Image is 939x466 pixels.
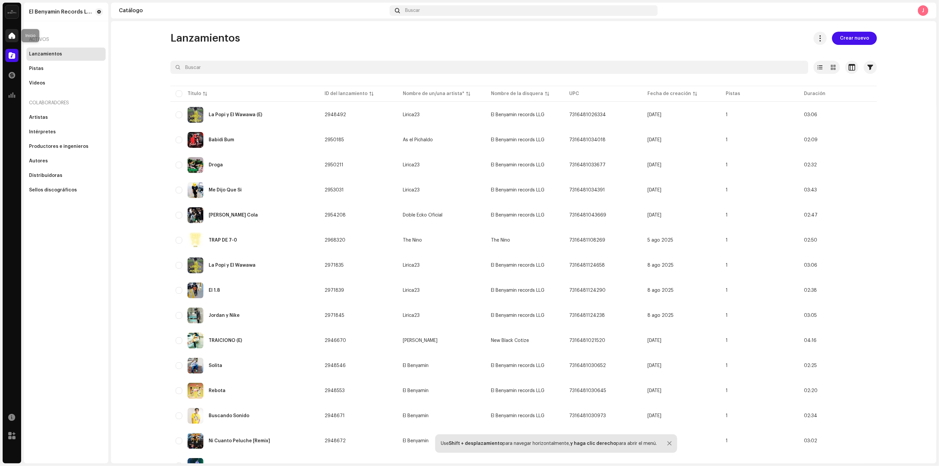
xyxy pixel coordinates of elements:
[804,388,817,393] span: 02:20
[726,138,728,142] span: 1
[325,213,346,217] span: 2954208
[209,163,223,167] div: Droga
[403,338,437,343] div: [PERSON_NAME]
[325,363,346,368] span: 2948546
[804,288,817,293] span: 02:38
[209,313,240,318] div: Jordan y Nike
[325,338,346,343] span: 2946670
[647,414,661,418] span: 17 jul 2025
[403,213,442,217] div: Doble Ecko Oficial
[647,338,661,343] span: 15 jul 2025
[403,238,480,243] span: The Nino
[403,188,420,192] div: Lirica23
[29,51,62,57] div: Lanzamientos
[403,388,429,393] div: El Benyamin
[188,308,203,323] img: 409de586-0ebe-412b-8b9c-501621330cdd
[491,113,544,117] span: El Benyamin records LLG
[29,187,77,193] div: Sellos discográficos
[804,138,817,142] span: 02:09
[403,288,420,293] div: Lirica23
[403,388,480,393] span: El Benyamin
[188,408,203,424] img: 9973a791-b88b-4b89-bd5f-708608b662da
[647,238,673,243] span: 5 ago 2025
[449,441,503,446] strong: Shift + desplazamiento
[647,363,661,368] span: 16 jul 2025
[170,61,808,74] input: Buscar
[403,138,433,142] div: As el Pichaldo
[188,333,203,349] img: 722b0efd-1e9a-442b-95a9-15607229623c
[569,363,606,368] span: 7316481030652
[403,363,429,368] div: El Benyamin
[570,441,616,446] strong: y haga clic derecho
[403,288,480,293] span: Lirica23
[804,163,817,167] span: 02:32
[325,414,345,418] span: 2948671
[804,338,817,343] span: 04:16
[29,173,62,178] div: Distribuidoras
[403,113,480,117] span: Lirica23
[804,363,817,368] span: 02:25
[29,144,88,149] div: Productores e ingenieros
[26,169,106,182] re-m-nav-item: Distribuidoras
[26,77,106,90] re-m-nav-item: Videos
[26,62,106,75] re-m-nav-item: Pistas
[403,313,420,318] div: Lirica23
[325,439,346,443] span: 2948672
[29,9,92,15] div: El Benyamin Records LLC
[403,338,480,343] span: Papy Crish
[325,113,346,117] span: 2948492
[325,188,344,192] span: 2953031
[325,263,344,268] span: 2971835
[726,439,728,443] span: 1
[491,188,544,192] span: El Benyamin records LLG
[209,439,270,443] div: Ni Cuanto Peluche [Remix]
[209,388,226,393] div: Rebota
[804,213,817,217] span: 02:47
[491,90,543,97] div: Nombre de la disquera
[569,338,605,343] span: 7316481021520
[29,81,45,86] div: Videos
[26,95,106,111] re-a-nav-header: Colaboradores
[804,263,817,268] span: 03:06
[29,158,48,164] div: Autores
[491,238,510,243] span: The Nino
[209,338,242,343] div: TRAICIONÓ (E)
[569,138,606,142] span: 7316481034018
[209,213,258,217] div: Molly Coca Cola
[491,313,544,318] span: El Benyamin records LLG
[804,313,817,318] span: 03:05
[647,90,691,97] div: Fecha de creación
[726,414,728,418] span: 1
[647,163,661,167] span: 18 jul 2025
[26,183,106,197] re-m-nav-item: Sellos discográficos
[403,414,429,418] div: El Benyamin
[325,163,343,167] span: 2950211
[209,138,234,142] div: Babidi Bum
[209,263,256,268] div: La Popi y El Wawawa
[726,213,728,217] span: 1
[209,414,249,418] div: Buscando Sonido
[26,154,106,168] re-m-nav-item: Autores
[325,138,344,142] span: 2950185
[840,32,869,45] span: Crear nuevo
[491,138,544,142] span: El Benyamin records LLG
[26,111,106,124] re-m-nav-item: Artistas
[403,439,480,443] span: El Benyamin
[726,163,728,167] span: 1
[647,188,661,192] span: 18 jul 2025
[188,107,203,123] img: b9e572eb-39d6-45c6-9685-23caba7615bf
[405,8,420,13] span: Buscar
[726,288,728,293] span: 1
[726,238,728,243] span: 1
[403,163,420,167] div: Lirica23
[726,188,728,192] span: 1
[325,388,345,393] span: 2948553
[29,66,44,71] div: Pistas
[491,414,544,418] span: El Benyamin records LLG
[188,157,203,173] img: 3a717b9d-f28b-4ba7-99a6-21167a10289f
[26,32,106,48] re-a-nav-header: Activos
[647,288,674,293] span: 8 ago 2025
[5,5,18,18] img: 02a7c2d3-3c89-4098-b12f-2ff2945c95ee
[403,113,420,117] div: Lirica23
